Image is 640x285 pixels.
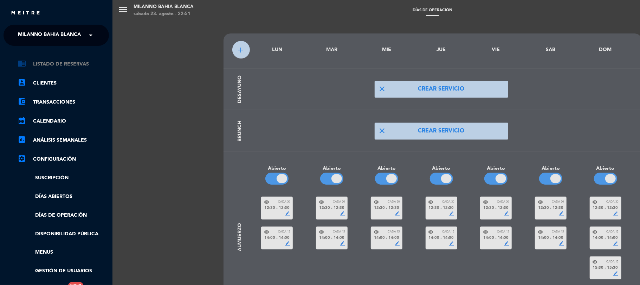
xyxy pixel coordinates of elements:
[18,28,81,43] span: Milanno bahia blanca
[18,248,109,256] a: Menus
[18,155,109,163] a: Configuración
[18,78,26,87] i: account_box
[18,174,109,182] a: Suscripción
[18,136,109,144] a: assessmentANÁLISIS SEMANALES
[11,11,40,16] img: MEITRE
[18,97,26,106] i: account_balance_wallet
[18,116,26,125] i: calendar_month
[18,60,109,68] a: chrome_reader_modeListado de Reservas
[18,154,26,163] i: settings_applications
[18,193,109,201] a: Días abiertos
[18,59,26,68] i: chrome_reader_mode
[18,98,109,106] a: account_balance_walletTransacciones
[18,211,109,219] a: Días de Operación
[18,135,26,144] i: assessment
[18,117,109,125] a: calendar_monthCalendario
[18,230,109,238] a: Disponibilidad pública
[18,267,109,275] a: Gestión de usuarios
[18,79,109,87] a: account_boxClientes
